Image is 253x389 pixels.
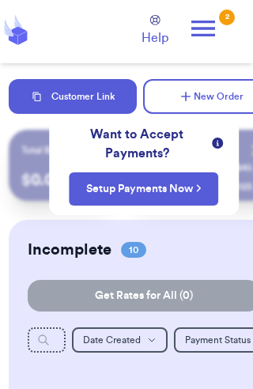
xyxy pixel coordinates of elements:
[142,28,168,47] span: Help
[86,181,202,197] a: Setup Payments Now
[83,335,141,345] span: Date Created
[21,169,104,191] p: $ 0.00
[21,144,77,157] p: Total Balance
[9,79,137,114] button: Customer Link
[28,327,66,353] input: Search
[65,125,209,163] span: Want to Accept Payments?
[185,335,251,345] span: Payment Status
[219,9,235,25] div: 2
[142,15,168,47] a: Help
[70,172,219,206] button: Setup Payments Now
[28,239,111,261] h2: Incomplete
[121,242,146,258] span: 10
[72,327,168,353] button: Date Created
